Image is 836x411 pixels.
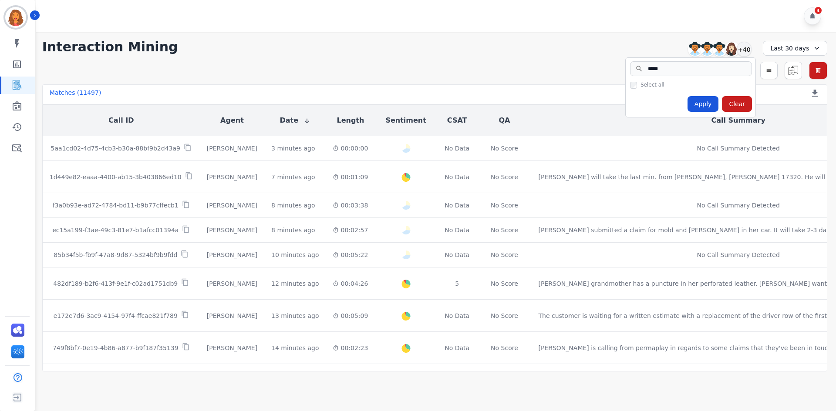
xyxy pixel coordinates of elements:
div: 00:02:23 [333,344,368,352]
div: No Score [491,226,518,234]
div: No Data [444,344,471,352]
p: 85b34f5b-fb9f-47a8-9d87-5324bf9b9fdd [54,251,177,259]
button: Agent [220,115,244,126]
div: No Score [491,279,518,288]
p: 482df189-b2f6-413f-9e1f-c02ad1751db9 [53,279,178,288]
div: Apply [688,96,719,112]
div: 00:03:38 [333,201,368,210]
div: No Score [491,201,518,210]
div: 13 minutes ago [271,311,319,320]
div: 8 minutes ago [271,201,315,210]
div: 10 minutes ago [271,251,319,259]
button: QA [499,115,510,126]
div: 7 minutes ago [271,173,315,181]
div: 00:04:26 [333,279,368,288]
div: 3 minutes ago [271,144,315,153]
div: [PERSON_NAME] [207,144,257,153]
div: [PERSON_NAME] [207,251,257,259]
div: 5 [444,279,471,288]
div: [PERSON_NAME] [207,279,257,288]
div: No Data [444,201,471,210]
p: ec15a199-f3ae-49c3-81e7-b1afcc01394a [52,226,179,234]
div: +40 [737,42,752,57]
div: No Score [491,311,518,320]
div: No Score [491,344,518,352]
div: 00:00:00 [333,144,368,153]
div: No Data [444,311,471,320]
p: 749f8bf7-0e19-4b86-a877-b9f187f35139 [53,344,179,352]
div: 14 minutes ago [271,344,319,352]
div: 12 minutes ago [271,279,319,288]
p: f3a0b93e-ad72-4784-bd11-b9b77cffecb1 [53,201,179,210]
button: Call ID [108,115,134,126]
button: Length [337,115,364,126]
div: Clear [722,96,752,112]
button: Call Summary [711,115,765,126]
div: Matches ( 11497 ) [50,88,101,100]
div: [PERSON_NAME] [207,311,257,320]
button: Date [280,115,310,126]
button: Sentiment [385,115,426,126]
div: 00:05:09 [333,311,368,320]
div: No Score [491,173,518,181]
div: No Data [444,226,471,234]
p: e172e7d6-3ac9-4154-97f4-ffcae821f789 [54,311,178,320]
span: Select all [640,81,664,88]
div: [PERSON_NAME] [207,344,257,352]
div: [PERSON_NAME] [207,201,257,210]
h1: Interaction Mining [42,39,178,55]
div: 00:02:57 [333,226,368,234]
div: No Data [444,251,471,259]
div: Last 30 days [763,41,827,56]
img: Bordered avatar [5,7,26,28]
p: 5aa1cd02-4d75-4cb3-b30a-88bf9b2d43a9 [51,144,180,153]
div: 8 minutes ago [271,226,315,234]
button: CSAT [447,115,467,126]
div: No Score [491,144,518,153]
div: 4 [815,7,822,14]
div: No Data [444,173,471,181]
div: 00:05:22 [333,251,368,259]
p: 1d449e82-eaaa-4400-ab15-3b403866ed10 [50,173,182,181]
div: [PERSON_NAME] [207,226,257,234]
div: No Data [444,144,471,153]
div: No Score [491,251,518,259]
div: [PERSON_NAME] [207,173,257,181]
div: 00:01:09 [333,173,368,181]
